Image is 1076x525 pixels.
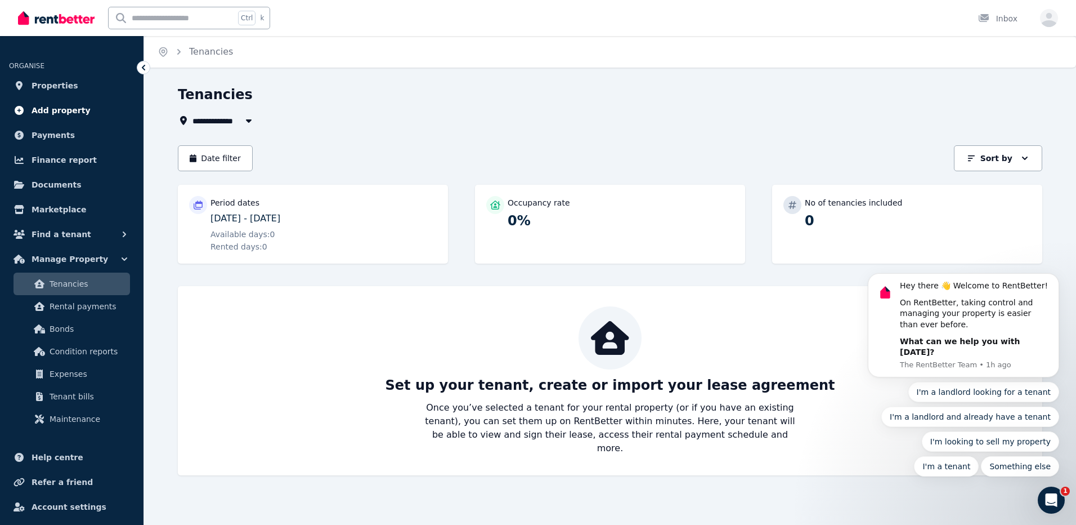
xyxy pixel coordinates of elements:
[18,10,95,26] img: RentBetter
[9,99,134,122] a: Add property
[1061,487,1070,496] span: 1
[508,197,570,208] p: Occupancy rate
[32,104,91,117] span: Add property
[14,340,130,363] a: Condition reports
[14,295,130,318] a: Rental payments
[50,345,125,358] span: Condition reports
[32,128,75,142] span: Payments
[978,13,1017,24] div: Inbox
[210,197,259,208] p: Period dates
[32,500,106,514] span: Account settings
[32,228,91,241] span: Find a tenant
[210,212,437,225] p: [DATE] - [DATE]
[178,86,253,104] h1: Tenancies
[14,363,130,385] a: Expenses
[980,153,1012,164] p: Sort by
[238,11,255,25] span: Ctrl
[14,273,130,295] a: Tenancies
[9,173,134,196] a: Documents
[14,385,130,408] a: Tenant bills
[9,446,134,469] a: Help centre
[210,241,267,252] span: Rented days: 0
[32,153,97,167] span: Finance report
[9,198,134,221] a: Marketplace
[9,496,134,518] a: Account settings
[9,62,44,70] span: ORGANISE
[805,197,902,208] p: No of tenancies included
[9,248,134,270] button: Manage Property
[50,367,125,381] span: Expenses
[50,277,125,291] span: Tenancies
[805,212,1031,230] p: 0
[50,300,125,313] span: Rental payments
[954,145,1042,171] button: Sort by
[508,212,734,230] p: 0%
[14,318,130,340] a: Bonds
[210,229,275,240] span: Available days: 0
[50,412,125,426] span: Maintenance
[32,475,93,489] span: Refer a friend
[851,173,1076,495] iframe: Intercom notifications message
[14,408,130,430] a: Maintenance
[385,376,835,394] p: Set up your tenant, create or import your lease agreement
[260,14,264,23] span: k
[9,74,134,97] a: Properties
[50,390,125,403] span: Tenant bills
[50,322,125,336] span: Bonds
[32,203,86,216] span: Marketplace
[32,252,108,266] span: Manage Property
[189,45,233,59] span: Tenancies
[144,36,246,68] nav: Breadcrumb
[9,471,134,493] a: Refer a friend
[32,79,78,92] span: Properties
[1038,487,1065,514] iframe: Intercom live chat
[32,178,82,192] span: Documents
[32,451,83,464] span: Help centre
[9,124,134,146] a: Payments
[178,145,253,171] button: Date filter
[9,223,134,246] button: Find a tenant
[421,401,799,455] p: Once you’ve selected a tenant for your rental property (or if you have an existing tenant), you c...
[9,149,134,171] a: Finance report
